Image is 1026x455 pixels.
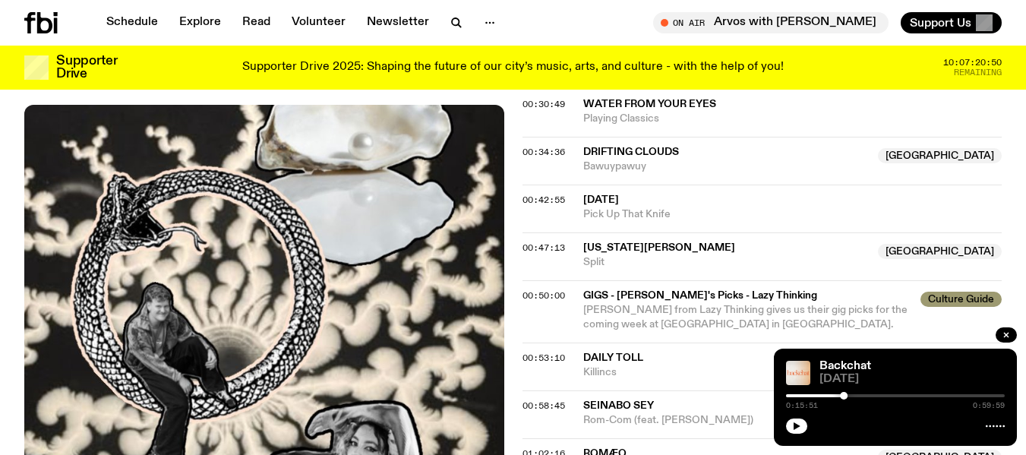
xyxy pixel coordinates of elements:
span: Drifting Clouds [583,147,679,157]
span: Pick Up That Knife [583,207,1002,222]
span: Rom-Com (feat. [PERSON_NAME]) [583,413,1002,428]
span: 00:42:55 [522,194,565,206]
button: 00:50:00 [522,292,565,300]
span: 00:58:45 [522,400,565,412]
span: Culture Guide [920,292,1002,307]
button: 00:30:49 [522,100,565,109]
span: Remaining [954,68,1002,77]
span: Water From Your Eyes [583,99,716,109]
span: Playing Classics [583,112,1002,126]
a: Explore [170,12,230,33]
a: Newsletter [358,12,438,33]
span: 00:47:13 [522,242,565,254]
span: Daily Toll [583,352,643,363]
button: On AirArvos with [PERSON_NAME] [653,12,889,33]
span: [DATE] [819,374,1005,385]
span: [DATE] [583,194,619,205]
a: Read [233,12,279,33]
span: 0:15:51 [786,402,818,409]
span: [GEOGRAPHIC_DATA] [878,148,1002,163]
button: Support Us [901,12,1002,33]
span: 00:50:00 [522,289,565,302]
button: 00:42:55 [522,196,565,204]
a: Volunteer [283,12,355,33]
button: 00:47:13 [522,244,565,252]
button: 00:58:45 [522,402,565,410]
span: 00:30:49 [522,98,565,110]
span: Killincs [583,365,870,380]
button: 00:53:10 [522,354,565,362]
h3: Supporter Drive [56,55,117,81]
button: 00:34:36 [522,148,565,156]
a: Schedule [97,12,167,33]
span: [GEOGRAPHIC_DATA] [878,244,1002,259]
span: 10:07:20:50 [943,58,1002,67]
span: 00:34:36 [522,146,565,158]
span: [US_STATE][PERSON_NAME] [583,242,735,253]
span: GIGS - [PERSON_NAME]'s Picks - Lazy Thinking [583,289,912,303]
span: [PERSON_NAME] from Lazy Thinking gives us their gig picks for the coming week at [GEOGRAPHIC_DATA... [583,305,908,330]
a: Backchat [819,360,871,372]
span: Split [583,255,870,270]
span: 0:59:59 [973,402,1005,409]
span: 00:53:10 [522,352,565,364]
span: Support Us [910,16,971,30]
p: Supporter Drive 2025: Shaping the future of our city’s music, arts, and culture - with the help o... [242,61,784,74]
span: Seinabo Sey [583,400,654,411]
span: Bawuypawuy [583,160,870,174]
